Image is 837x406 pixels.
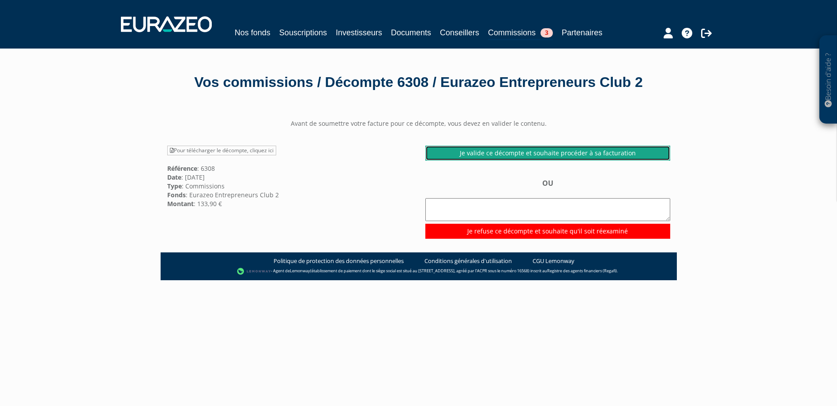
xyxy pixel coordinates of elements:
a: Politique de protection des données personnelles [274,257,404,265]
a: Conditions générales d'utilisation [424,257,512,265]
div: OU [425,178,670,239]
strong: Date [167,173,181,181]
a: Investisseurs [336,26,382,39]
a: Documents [391,26,431,39]
strong: Fonds [167,191,186,199]
a: Conseillers [440,26,479,39]
strong: Type [167,182,182,190]
p: Besoin d'aide ? [823,40,833,120]
a: CGU Lemonway [533,257,574,265]
div: Vos commissions / Décompte 6308 / Eurazeo Entrepreneurs Club 2 [167,72,670,93]
a: Nos fonds [235,26,270,39]
a: Lemonway [290,268,310,274]
img: 1732889491-logotype_eurazeo_blanc_rvb.png [121,16,212,32]
img: logo-lemonway.png [237,267,271,276]
a: Partenaires [562,26,602,39]
div: - Agent de (établissement de paiement dont le siège social est situé au [STREET_ADDRESS], agréé p... [169,267,668,276]
strong: Montant [167,199,194,208]
a: Souscriptions [279,26,327,39]
a: Registre des agents financiers (Regafi) [547,268,617,274]
a: Pour télécharger le décompte, cliquez ici [167,146,276,155]
input: Je refuse ce décompte et souhaite qu'il soit réexaminé [425,224,670,239]
div: : 6308 : [DATE] : Commissions : Eurazeo Entrepreneurs Club 2 : 133,90 € [161,146,419,208]
center: Avant de soumettre votre facture pour ce décompte, vous devez en valider le contenu. [161,119,677,128]
strong: Référence [167,164,197,173]
a: Commissions3 [488,26,553,40]
a: Je valide ce décompte et souhaite procéder à sa facturation [425,146,670,161]
span: 3 [540,28,553,38]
